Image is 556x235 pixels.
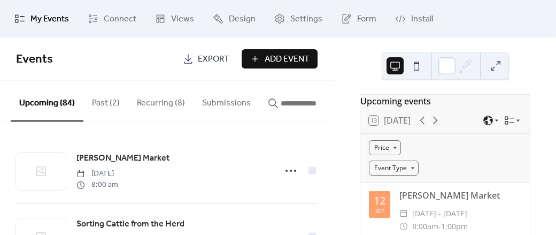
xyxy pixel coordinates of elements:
[76,217,184,231] a: Sorting Cattle from the Herd
[438,220,441,233] span: -
[83,81,128,120] button: Past (2)
[399,207,408,220] div: ​
[333,4,384,33] a: Form
[374,195,385,206] div: 12
[387,4,441,33] a: Install
[194,81,259,120] button: Submissions
[171,13,194,26] span: Views
[76,179,118,191] span: 8:00 am
[412,220,438,233] span: 8:00am
[229,13,256,26] span: Design
[399,189,500,201] a: [PERSON_NAME] Market
[30,13,69,26] span: My Events
[198,53,229,66] span: Export
[411,13,433,26] span: Install
[375,208,384,214] div: Sep
[290,13,322,26] span: Settings
[11,81,83,122] button: Upcoming (84)
[147,4,202,33] a: Views
[441,220,468,233] span: 1:00pm
[265,53,310,66] span: Add Event
[357,13,376,26] span: Form
[76,152,169,165] span: [PERSON_NAME] Market
[76,218,184,231] span: Sorting Cattle from the Herd
[128,81,194,120] button: Recurring (8)
[76,168,118,179] span: [DATE]
[76,151,169,165] a: [PERSON_NAME] Market
[399,220,408,233] div: ​
[242,49,318,69] button: Add Event
[16,48,53,71] span: Events
[104,13,136,26] span: Connect
[360,95,530,108] div: Upcoming events
[80,4,144,33] a: Connect
[412,207,467,220] span: [DATE] - [DATE]
[266,4,330,33] a: Settings
[175,49,237,69] a: Export
[6,4,77,33] a: My Events
[205,4,264,33] a: Design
